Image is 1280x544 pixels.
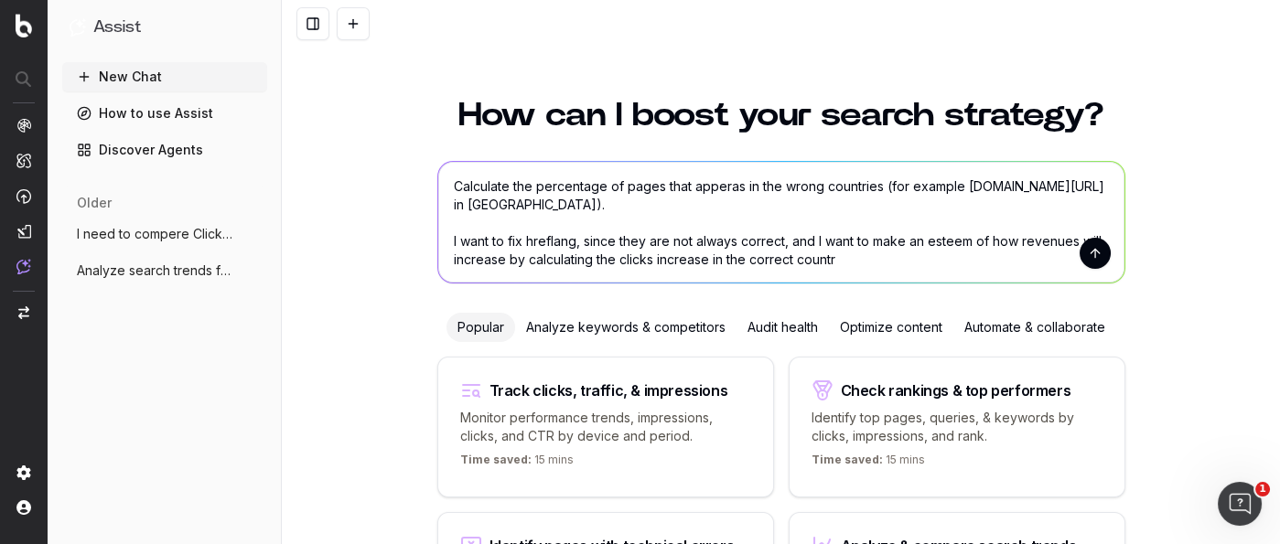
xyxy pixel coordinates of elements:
[62,135,267,165] a: Discover Agents
[62,62,267,91] button: New Chat
[62,219,267,249] button: I need to compere Clicks, impression and
[77,261,238,280] span: Analyze search trends for: custom sungla
[16,224,31,239] img: Studio
[62,99,267,128] a: How to use Assist
[812,453,883,466] span: Time saved:
[1255,482,1270,496] span: 1
[16,465,31,480] img: Setting
[953,313,1116,342] div: Automate & collaborate
[460,453,532,466] span: Time saved:
[16,259,31,274] img: Assist
[737,313,829,342] div: Audit health
[16,14,32,37] img: Botify logo
[812,453,925,475] p: 15 mins
[70,18,86,36] img: Assist
[16,153,31,168] img: Intelligence
[16,118,31,133] img: Analytics
[829,313,953,342] div: Optimize content
[1218,482,1262,526] iframe: Intercom live chat
[70,15,260,40] button: Assist
[77,194,112,212] span: older
[62,256,267,285] button: Analyze search trends for: custom sungla
[438,162,1124,283] textarea: Calculate the percentage of pages that apperas in the wrong countries (for example [DOMAIN_NAME][...
[489,383,728,398] div: Track clicks, traffic, & impressions
[16,500,31,515] img: My account
[16,188,31,204] img: Activation
[515,313,737,342] div: Analyze keywords & competitors
[446,313,515,342] div: Popular
[437,99,1125,132] h1: How can I boost your search strategy?
[460,409,751,445] p: Monitor performance trends, impressions, clicks, and CTR by device and period.
[841,383,1071,398] div: Check rankings & top performers
[77,225,238,243] span: I need to compere Clicks, impression and
[812,409,1103,445] p: Identify top pages, queries, & keywords by clicks, impressions, and rank.
[93,15,141,40] h1: Assist
[18,306,29,319] img: Switch project
[460,453,574,475] p: 15 mins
